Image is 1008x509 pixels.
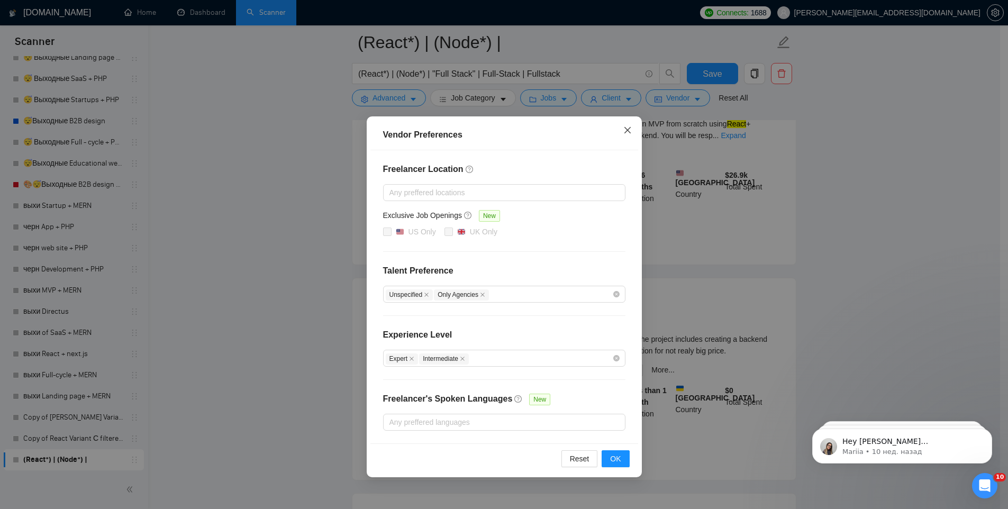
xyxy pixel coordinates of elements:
button: Reset [561,450,598,467]
span: close-circle [613,291,620,297]
span: 10 [994,473,1006,481]
h4: Talent Preference [383,265,625,277]
span: question-circle [514,395,523,403]
span: close [623,126,632,134]
span: New [479,210,500,222]
h4: Experience Level [383,329,452,341]
span: Expert [386,353,419,365]
span: Hey [PERSON_NAME][EMAIL_ADDRESS][DOMAIN_NAME], Looks like your Upwork agency ZAGROZA 🚀 Web Develo... [46,31,179,197]
span: New [529,394,550,405]
span: close [409,356,414,361]
div: US Only [408,226,436,238]
span: OK [610,453,621,465]
span: close [424,292,429,297]
p: Message from Mariia, sent 10 нед. назад [46,41,183,50]
img: 🇬🇧 [458,228,465,235]
span: Intermediate [419,353,469,365]
span: close [460,356,465,361]
iframe: Intercom live chat [972,473,997,498]
h4: Freelancer Location [383,163,625,176]
div: Vendor Preferences [383,129,625,141]
span: Reset [570,453,589,465]
div: UK Only [470,226,497,238]
span: close-circle [613,355,620,361]
iframe: Intercom notifications сообщение [796,406,1008,480]
button: OK [602,450,629,467]
span: close [480,292,485,297]
span: question-circle [466,165,474,174]
button: Close [613,116,642,145]
span: Only Agencies [434,289,489,301]
span: Unspecified [386,289,433,301]
span: question-circle [464,211,473,220]
h5: Exclusive Job Openings [383,210,462,221]
h4: Freelancer's Spoken Languages [383,393,513,405]
img: 🇺🇸 [396,228,404,235]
